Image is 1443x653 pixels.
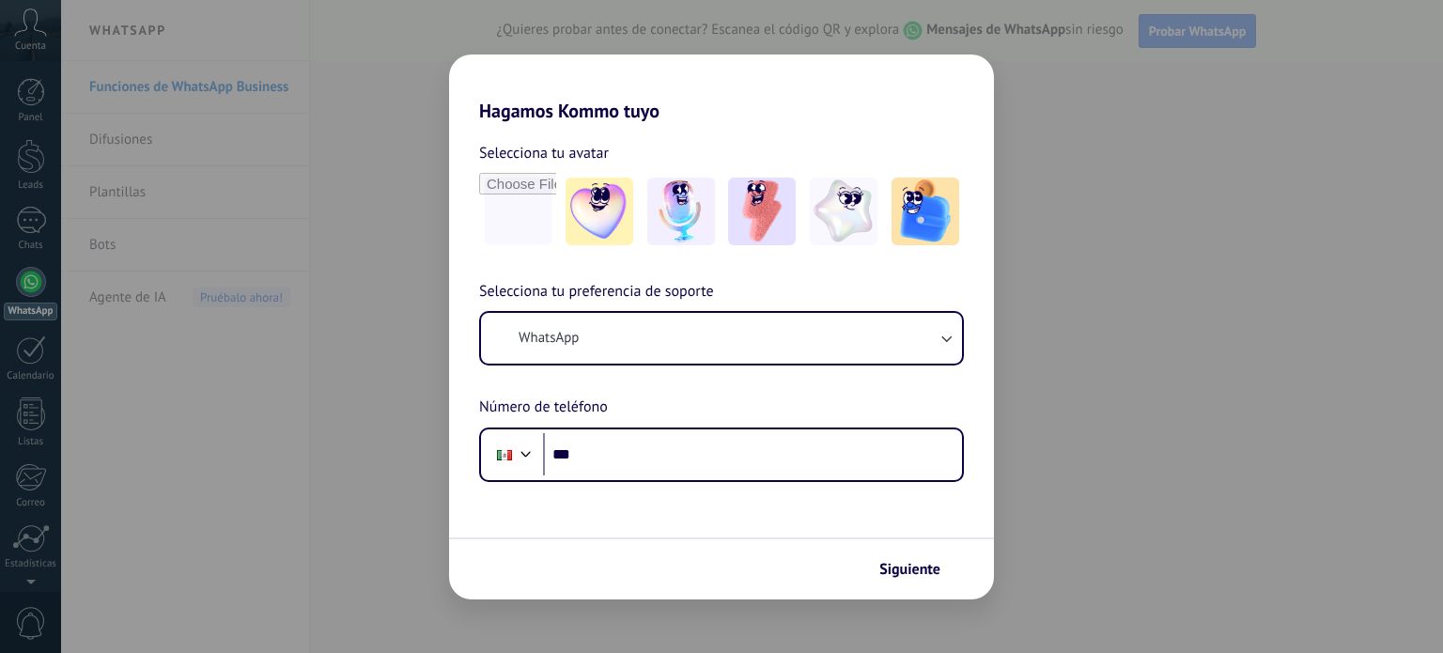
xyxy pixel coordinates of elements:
[728,178,796,245] img: -3.jpeg
[892,178,959,245] img: -5.jpeg
[566,178,633,245] img: -1.jpeg
[479,396,608,420] span: Número de teléfono
[487,435,522,474] div: Mexico: + 52
[479,141,609,165] span: Selecciona tu avatar
[810,178,877,245] img: -4.jpeg
[519,329,579,348] span: WhatsApp
[879,563,940,576] span: Siguiente
[481,313,962,364] button: WhatsApp
[449,54,994,122] h2: Hagamos Kommo tuyo
[479,280,714,304] span: Selecciona tu preferencia de soporte
[647,178,715,245] img: -2.jpeg
[871,553,966,585] button: Siguiente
